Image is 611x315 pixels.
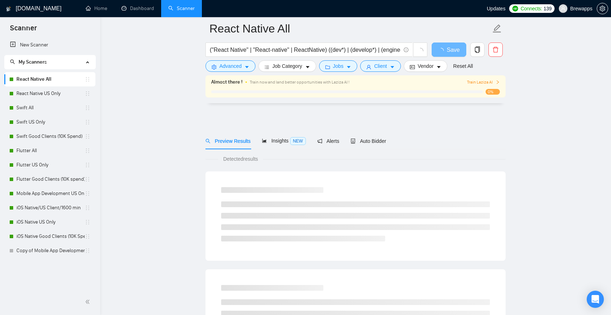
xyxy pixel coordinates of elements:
[205,60,255,72] button: settingAdvancedcaret-down
[4,215,95,229] li: iOS Native US Only
[521,5,542,12] span: Connects:
[6,3,11,15] img: logo
[390,64,395,70] span: caret-down
[16,158,85,172] a: Flutter US Only
[305,64,310,70] span: caret-down
[512,6,518,11] img: upwork-logo.png
[16,229,85,244] a: iOS Native Good Clients (10K Spend)
[467,79,500,86] button: Train Laziza AI
[317,139,322,144] span: notification
[16,172,85,186] a: Flutter Good Clients (10K spend)
[262,138,305,144] span: Insights
[85,76,90,82] span: holder
[488,42,503,57] button: delete
[404,47,408,52] span: info-circle
[16,86,85,101] a: React Native US Only
[366,64,371,70] span: user
[244,64,249,70] span: caret-down
[10,59,15,64] span: search
[210,45,401,54] input: Search Freelance Jobs...
[4,38,95,52] li: New Scanner
[319,60,358,72] button: folderJobscaret-down
[351,139,356,144] span: robot
[436,64,441,70] span: caret-down
[85,176,90,182] span: holder
[4,186,95,201] li: Mobile App Development US Only
[19,59,47,65] span: My Scanners
[85,105,90,111] span: holder
[543,5,551,12] span: 139
[264,64,269,70] span: bars
[410,64,415,70] span: idcard
[4,101,95,115] li: Swift All
[4,86,95,101] li: React Native US Only
[85,119,90,125] span: holder
[487,6,505,11] span: Updates
[85,205,90,211] span: holder
[85,219,90,225] span: holder
[4,129,95,144] li: Swift Good Clients (10K Spend)
[438,48,447,54] span: loading
[333,62,344,70] span: Jobs
[121,5,154,11] a: dashboardDashboard
[4,144,95,158] li: Flutter All
[10,38,90,52] a: New Scanner
[492,24,502,33] span: edit
[317,138,339,144] span: Alerts
[447,45,460,54] span: Save
[486,89,500,95] span: 0%
[85,298,92,305] span: double-left
[85,248,90,254] span: holder
[417,48,423,54] span: loading
[85,91,90,96] span: holder
[360,60,401,72] button: userClientcaret-down
[418,62,433,70] span: Vendor
[85,134,90,139] span: holder
[470,42,485,57] button: copy
[489,46,502,53] span: delete
[4,115,95,129] li: Swift US Only
[205,138,250,144] span: Preview Results
[85,148,90,154] span: holder
[16,215,85,229] a: iOS Native US Only
[85,191,90,196] span: holder
[212,64,217,70] span: setting
[561,6,566,11] span: user
[16,129,85,144] a: Swift Good Clients (10K Spend)
[16,244,85,258] a: Copy of Mobile App Development US Only
[471,46,484,53] span: copy
[4,201,95,215] li: iOS Native/US Client/1600 min
[404,60,447,72] button: idcardVendorcaret-down
[325,64,330,70] span: folder
[597,6,608,11] a: setting
[453,62,473,70] a: Reset All
[496,80,500,84] span: right
[4,172,95,186] li: Flutter Good Clients (10K spend)
[16,101,85,115] a: Swift All
[218,155,263,163] span: Detected results
[209,20,491,37] input: Scanner name...
[168,5,195,11] a: searchScanner
[597,3,608,14] button: setting
[351,138,386,144] span: Auto Bidder
[16,72,85,86] a: React Native All
[86,5,107,11] a: homeHome
[10,59,47,65] span: My Scanners
[4,229,95,244] li: iOS Native Good Clients (10K Spend)
[16,186,85,201] a: Mobile App Development US Only
[219,62,242,70] span: Advanced
[262,138,267,143] span: area-chart
[374,62,387,70] span: Client
[258,60,316,72] button: barsJob Categorycaret-down
[432,42,466,57] button: Save
[346,64,351,70] span: caret-down
[587,291,604,308] div: Open Intercom Messenger
[16,144,85,158] a: Flutter All
[4,158,95,172] li: Flutter US Only
[211,78,243,86] span: Almost there !
[205,139,210,144] span: search
[4,72,95,86] li: React Native All
[85,234,90,239] span: holder
[16,115,85,129] a: Swift US Only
